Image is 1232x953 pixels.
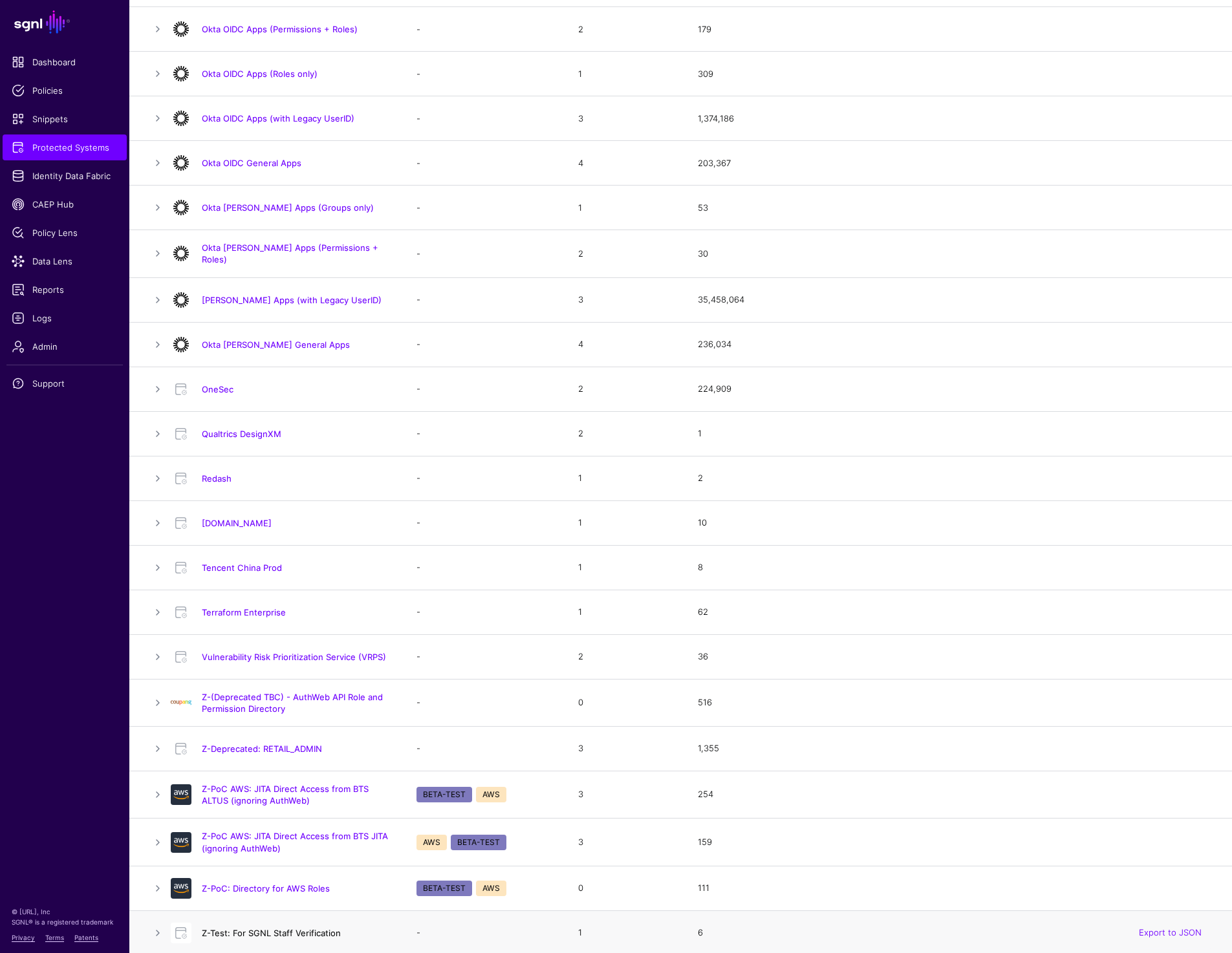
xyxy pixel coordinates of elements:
[202,69,318,79] a: Okta OIDC Apps (Roles only)
[202,607,286,617] a: Terraform Enterprise
[404,52,565,96] td: -
[451,835,506,850] span: BETA-TEST
[404,7,565,52] td: -
[698,157,1211,170] div: 203,367
[698,23,1211,36] div: 179
[202,831,388,853] a: Z-PoC AWS: JITA Direct Access from BTS JITA (ignoring AuthWeb)
[202,113,354,123] a: Okta OIDC Apps (with Legacy UserID)
[698,606,1211,619] div: 62
[698,742,1211,755] div: 1,355
[12,226,118,239] span: Policy Lens
[12,906,118,917] p: © [URL], Inc
[404,367,565,411] td: -
[202,158,301,168] a: Okta OIDC General Apps
[202,744,322,754] a: Z-Deprecated: RETAIL_ADMIN
[202,562,282,573] a: Tencent China Prod
[565,819,685,866] td: 3
[698,517,1211,530] div: 10
[171,878,191,899] img: svg+xml;base64,PHN2ZyB3aWR0aD0iNjQiIGhlaWdodD0iNjQiIHZpZXdCb3g9IjAgMCA2NCA2NCIgZmlsbD0ibm9uZSIgeG...
[12,84,118,97] span: Policies
[565,322,685,367] td: 4
[3,248,127,274] a: Data Lens
[12,56,118,69] span: Dashboard
[171,108,191,129] img: svg+xml;base64,PHN2ZyB3aWR0aD0iNjQiIGhlaWdodD0iNjQiIHZpZXdCb3g9IjAgMCA2NCA2NCIgZmlsbD0ibm9uZSIgeG...
[171,784,191,805] img: svg+xml;base64,PHN2ZyB3aWR0aD0iNjQiIGhlaWdodD0iNjQiIHZpZXdCb3g9IjAgMCA2NCA2NCIgZmlsbD0ibm9uZSIgeG...
[12,255,118,268] span: Data Lens
[3,334,127,359] a: Admin
[202,339,350,350] a: Okta [PERSON_NAME] General Apps
[404,186,565,230] td: -
[171,290,191,310] img: svg+xml;base64,PHN2ZyB3aWR0aD0iNjQiIGhlaWdodD0iNjQiIHZpZXdCb3g9IjAgMCA2NCA2NCIgZmlsbD0ibm9uZSIgeG...
[404,500,565,545] td: -
[1139,927,1202,937] a: Export to JSON
[3,49,127,75] a: Dashboard
[698,338,1211,351] div: 236,034
[202,518,272,528] a: [DOMAIN_NAME]
[565,277,685,322] td: 3
[565,141,685,186] td: 4
[202,692,383,714] a: Z-(Deprecated TBC) - AuthWeb API Role and Permission Directory
[404,230,565,277] td: -
[171,692,191,713] img: svg+xml;base64,PHN2ZyBpZD0iTG9nbyIgeG1sbnM9Imh0dHA6Ly93d3cudzMub3JnLzIwMDAvc3ZnIiB3aWR0aD0iMTIxLj...
[565,367,685,411] td: 2
[565,500,685,545] td: 1
[12,169,118,182] span: Identity Data Fabric
[3,163,127,189] a: Identity Data Fabric
[565,727,685,771] td: 3
[171,19,191,39] img: svg+xml;base64,PHN2ZyB3aWR0aD0iNjQiIGhlaWdodD0iNjQiIHZpZXdCb3g9IjAgMCA2NCA2NCIgZmlsbD0ibm9uZSIgeG...
[698,788,1211,801] div: 254
[202,384,233,394] a: OneSec
[202,652,386,662] a: Vulnerability Risk Prioritization Service (VRPS)
[416,881,472,896] span: BETA-TEST
[404,545,565,590] td: -
[171,153,191,173] img: svg+xml;base64,PHN2ZyB3aWR0aD0iNjQiIGhlaWdodD0iNjQiIHZpZXdCb3g9IjAgMCA2NCA2NCIgZmlsbD0ibm9uZSIgeG...
[476,881,506,896] span: AWS
[202,473,232,484] a: Redash
[202,883,330,894] a: Z-PoC: Directory for AWS Roles
[565,679,685,726] td: 0
[3,220,127,246] a: Policy Lens
[698,427,1211,440] div: 1
[698,202,1211,215] div: 53
[404,141,565,186] td: -
[698,696,1211,709] div: 516
[565,866,685,910] td: 0
[565,52,685,96] td: 1
[12,312,118,325] span: Logs
[12,377,118,390] span: Support
[404,322,565,367] td: -
[404,411,565,456] td: -
[416,787,472,802] span: BETA-TEST
[698,561,1211,574] div: 8
[404,277,565,322] td: -
[3,277,127,303] a: Reports
[698,926,1211,939] div: 6
[404,96,565,141] td: -
[565,96,685,141] td: 3
[476,787,506,802] span: AWS
[698,294,1211,306] div: 35,458,064
[12,340,118,353] span: Admin
[12,198,118,211] span: CAEP Hub
[202,242,378,264] a: Okta [PERSON_NAME] Apps (Permissions + Roles)
[565,411,685,456] td: 2
[404,590,565,634] td: -
[3,78,127,103] a: Policies
[404,679,565,726] td: -
[698,882,1211,895] div: 111
[698,68,1211,81] div: 309
[698,836,1211,849] div: 159
[698,112,1211,125] div: 1,374,186
[74,934,98,941] a: Patents
[404,727,565,771] td: -
[171,197,191,218] img: svg+xml;base64,PHN2ZyB3aWR0aD0iNjQiIGhlaWdodD0iNjQiIHZpZXdCb3g9IjAgMCA2NCA2NCIgZmlsbD0ibm9uZSIgeG...
[12,141,118,154] span: Protected Systems
[8,8,122,36] a: SGNL
[698,248,1211,261] div: 30
[565,771,685,819] td: 3
[698,472,1211,485] div: 2
[565,230,685,277] td: 2
[565,545,685,590] td: 1
[3,191,127,217] a: CAEP Hub
[171,243,191,264] img: svg+xml;base64,PHN2ZyB3aWR0aD0iNjQiIGhlaWdodD0iNjQiIHZpZXdCb3g9IjAgMCA2NCA2NCIgZmlsbD0ibm9uZSIgeG...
